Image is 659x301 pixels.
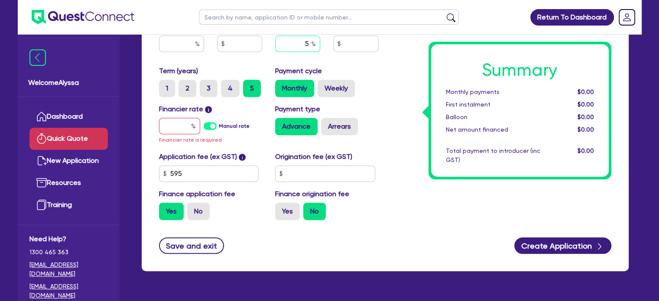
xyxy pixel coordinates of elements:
div: Monthly payments [439,87,547,97]
span: Welcome Alyssa [28,78,109,88]
a: Quick Quote [29,128,108,150]
label: Yes [159,203,184,220]
label: 5 [243,80,261,97]
img: resources [36,178,47,188]
label: 3 [200,80,218,97]
span: $0.00 [577,101,594,108]
span: $0.00 [577,147,594,154]
label: Weekly [318,80,355,97]
label: 1 [159,80,175,97]
a: Resources [29,172,108,194]
img: icon-menu-close [29,49,46,66]
label: 2 [179,80,196,97]
label: Advance [275,118,318,135]
label: Payment cycle [275,66,322,76]
input: Search by name, application ID or mobile number... [199,10,459,25]
img: new-application [36,155,47,166]
label: No [303,203,326,220]
label: Origination fee (ex GST) [275,152,352,162]
label: Finance application fee [159,189,235,199]
a: Return To Dashboard [530,9,614,26]
label: Monthly [275,80,314,97]
a: Dashboard [29,106,108,128]
label: Application fee (ex GST) [159,152,237,162]
label: 4 [221,80,240,97]
a: Dropdown toggle [616,6,638,29]
span: $0.00 [577,126,594,133]
button: Create Application [514,237,611,254]
button: Save and exit [159,237,224,254]
div: Balloon [439,113,547,122]
div: Total payment to introducer (inc GST) [439,146,547,165]
a: [EMAIL_ADDRESS][DOMAIN_NAME] [29,260,108,278]
label: Term (years) [159,66,198,76]
label: No [187,203,210,220]
img: training [36,200,47,210]
img: quest-connect-logo-blue [32,10,134,24]
span: i [205,106,212,113]
label: Finance origination fee [275,189,349,199]
span: 1300 465 363 [29,248,108,257]
label: Payment type [275,104,320,114]
span: $0.00 [577,113,594,120]
img: quick-quote [36,133,47,144]
label: Manual rate [219,122,250,130]
span: Financier rate is required [159,137,222,143]
div: Net amount financed [439,125,547,134]
a: New Application [29,150,108,172]
div: First instalment [439,100,547,109]
label: Arrears [321,118,358,135]
h1: Summary [446,60,594,81]
span: Need Help? [29,234,108,244]
a: [EMAIL_ADDRESS][DOMAIN_NAME] [29,282,108,300]
label: Yes [275,203,300,220]
span: $0.00 [577,88,594,95]
span: i [239,154,246,161]
a: Training [29,194,108,216]
label: Financier rate [159,104,212,114]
